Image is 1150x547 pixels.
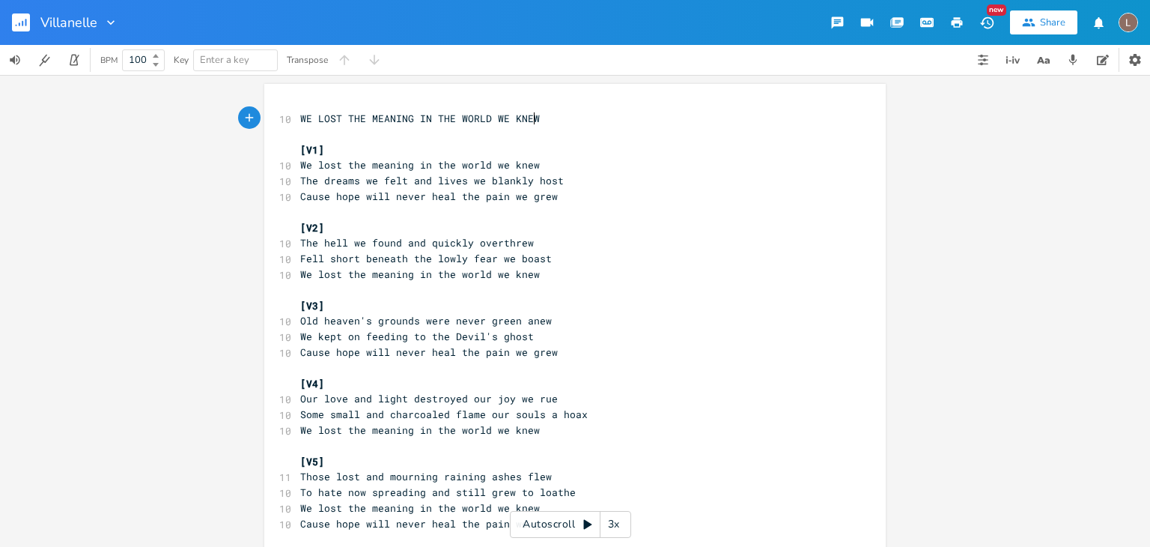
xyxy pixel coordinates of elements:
div: Transpose [287,55,328,64]
span: We lost the meaning in the world we knew [300,158,540,172]
span: Our love and light destroyed our joy we rue [300,392,558,405]
img: Ellebug [1119,13,1138,32]
span: We lost the meaning in the world we knew [300,423,540,437]
span: WE LOST THE MEANING IN THE WORLD WE KNEW [300,112,540,125]
div: 3x [600,511,627,538]
span: We lost the meaning in the world we knew [300,501,540,515]
div: New [987,4,1006,16]
span: Some small and charcoaled flame our souls a hoax [300,408,588,421]
span: Cause hope will never heal the pain we grew [300,190,558,203]
button: New [972,9,1002,36]
span: Cause hope will never heal the pain we grew [300,517,558,531]
span: We lost the meaning in the world we knew [300,268,540,281]
div: BPM [100,56,118,64]
span: Old heaven's grounds were never green anew [300,314,552,327]
span: Fell short beneath the lowly fear we boast [300,252,552,265]
span: [V5] [300,455,324,468]
div: Key [174,55,189,64]
span: Enter a key [200,53,249,67]
span: The hell we found and quickly overthrew [300,236,534,250]
span: Those lost and mourning raining ashes flew [300,470,552,483]
span: [V3] [300,299,324,312]
span: [V4] [300,377,324,390]
div: Share [1040,16,1065,29]
span: The dreams we felt and lives we blankly host [300,174,564,187]
span: Cause hope will never heal the pain we grew [300,345,558,359]
div: Autoscroll [510,511,631,538]
span: [V1] [300,143,324,157]
span: Villanelle [40,16,97,29]
span: To hate now spreading and still grew to loathe [300,486,576,499]
span: [V2] [300,221,324,235]
button: Share [1010,10,1077,34]
span: We kept on feeding to the Devil's ghost [300,330,534,343]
